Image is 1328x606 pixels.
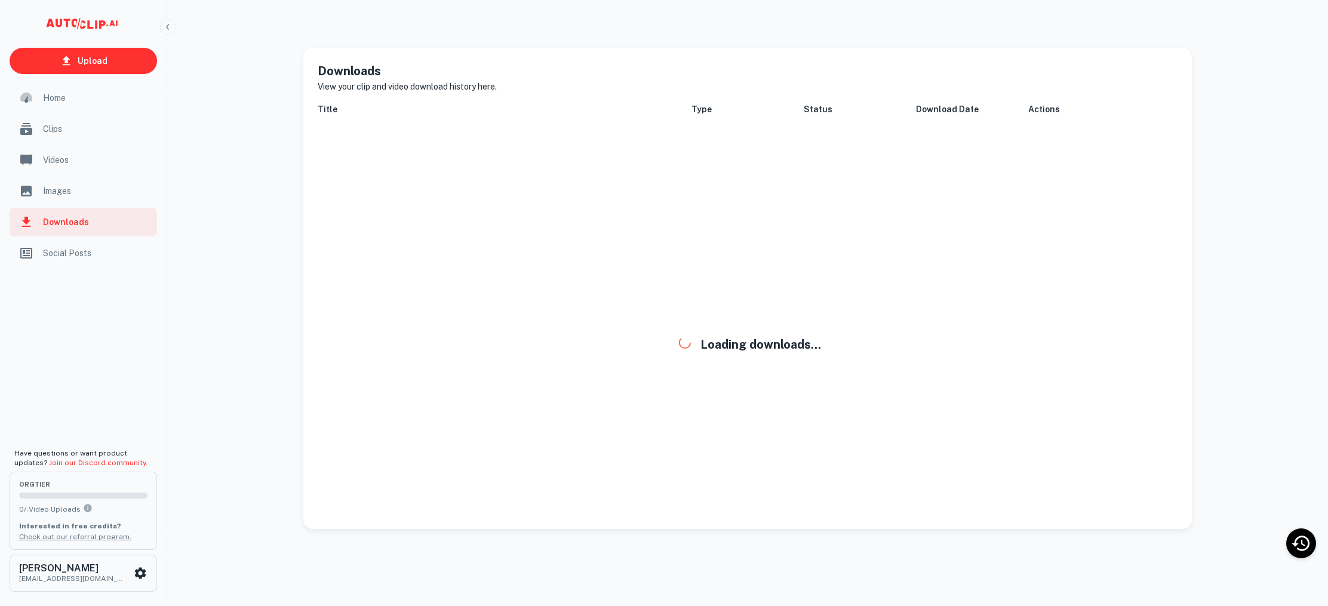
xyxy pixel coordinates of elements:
[10,146,157,174] a: Videos
[10,555,157,592] button: [PERSON_NAME][EMAIL_ADDRESS][DOMAIN_NAME]
[43,122,150,136] span: Clips
[19,564,127,573] h6: [PERSON_NAME]
[10,48,157,74] a: Upload
[916,103,1028,116] h6: Download Date
[804,103,916,116] h6: Status
[19,521,147,531] p: Interested in free credits?
[10,115,157,143] a: Clips
[43,91,150,104] span: Home
[10,177,157,205] a: Images
[43,216,150,229] span: Downloads
[78,54,107,67] p: Upload
[10,472,157,549] button: orgTier0/-Video UploadsYou can upload 0 videos per month on the org tier. Upgrade to upload more....
[318,336,1178,353] h5: Loading downloads...
[43,247,150,260] span: Social Posts
[1028,103,1178,116] h6: Actions
[14,449,147,467] span: Have questions or want product updates?
[10,208,157,236] a: Downloads
[1286,528,1316,558] div: Recent Activity
[10,239,157,267] a: Social Posts
[49,459,147,467] a: Join our Discord community.
[10,84,157,112] a: Home
[691,103,804,116] h6: Type
[19,503,147,515] p: 0 / - Video Uploads
[43,184,150,198] span: Images
[43,153,150,167] span: Videos
[19,481,147,488] span: org Tier
[19,533,131,541] a: Check out our referral program.
[318,62,1178,80] h5: Downloads
[318,103,691,116] h6: Title
[83,503,93,513] svg: You can upload 0 videos per month on the org tier. Upgrade to upload more.
[318,80,1178,93] p: View your clip and video download history here.
[19,573,127,584] p: [EMAIL_ADDRESS][DOMAIN_NAME]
